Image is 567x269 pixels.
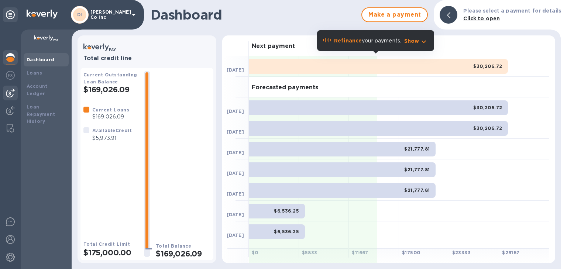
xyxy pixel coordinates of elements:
b: Current Loans [92,107,129,113]
b: [DATE] [227,129,244,135]
h2: $169,026.09 [83,85,138,94]
h2: $169,026.09 [156,249,210,258]
b: $30,206.72 [473,63,502,69]
b: Available Credit [92,128,132,133]
h3: Total credit line [83,55,210,62]
button: Make a payment [361,7,428,22]
b: [DATE] [227,212,244,217]
b: $6,536.25 [274,229,299,234]
b: Total Balance [156,243,191,249]
b: $30,206.72 [473,125,502,131]
img: Logo [27,10,58,18]
b: $ 17500 [402,250,420,255]
b: Current Outstanding Loan Balance [83,72,137,85]
p: $169,026.09 [92,113,129,121]
img: Foreign exchange [6,71,15,80]
b: Refinance [334,38,362,44]
h1: Dashboard [151,7,358,23]
p: Show [404,37,419,45]
p: your payments. [334,37,401,45]
b: Account Ledger [27,83,48,96]
b: [DATE] [227,191,244,197]
b: Dashboard [27,57,55,62]
b: Loan Repayment History [27,104,55,124]
h3: Next payment [252,43,295,50]
b: $ 29167 [502,250,519,255]
b: $30,206.72 [473,105,502,110]
b: Please select a payment for details [463,8,561,14]
b: DI [77,12,82,17]
span: Make a payment [368,10,421,19]
b: Click to open [463,15,500,21]
b: [DATE] [227,67,244,73]
b: Loans [27,70,42,76]
b: $21,777.81 [404,187,430,193]
b: $21,777.81 [404,167,430,172]
b: [DATE] [227,170,244,176]
p: $5,973.91 [92,134,132,142]
h3: Forecasted payments [252,84,318,91]
div: Unpin categories [3,7,18,22]
p: [PERSON_NAME] Co inc [90,10,127,20]
b: Total Credit Limit [83,241,130,247]
b: [DATE] [227,232,244,238]
b: [DATE] [227,150,244,155]
b: [DATE] [227,108,244,114]
h2: $175,000.00 [83,248,138,257]
button: Show [404,37,428,45]
b: $ 23333 [452,250,471,255]
b: $21,777.81 [404,146,430,152]
b: $6,536.25 [274,208,299,214]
